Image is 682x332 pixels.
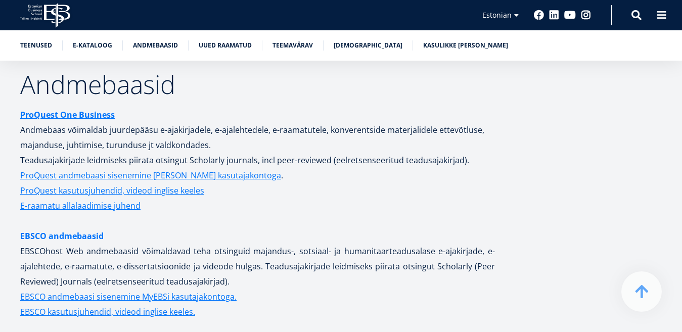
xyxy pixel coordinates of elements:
[272,40,313,51] a: Teemavärav
[20,198,141,213] a: E-raamatu allalaadimise juhend
[20,289,237,304] a: EBSCO andmebaasi sisenemine MyEBSi kasutajakontoga.
[20,109,115,120] strong: ProQuest One Business
[20,72,495,97] h2: Andmebaasid
[20,107,495,168] p: Andmebaas võimaldab juurdepääsu e-ajakirjadele, e-ajalehtedele, e-raamatutele, konverentside mate...
[423,40,508,51] a: Kasulikke [PERSON_NAME]
[549,10,559,20] a: Linkedin
[334,40,402,51] a: [DEMOGRAPHIC_DATA]
[564,10,576,20] a: Youtube
[199,40,252,51] a: Uued raamatud
[20,107,115,122] a: ProQuest One Business
[20,183,204,198] a: ProQuest kasutusjuhendid, videod inglise keeles
[20,168,495,183] p: .
[133,40,178,51] a: Andmebaasid
[20,228,104,244] a: EBSCO andmebaasid
[534,10,544,20] a: Facebook
[581,10,591,20] a: Instagram
[73,40,112,51] a: E-kataloog
[20,168,281,183] a: ProQuest andmebaasi sisenemine [PERSON_NAME] kasutajakontoga
[20,304,195,319] a: EBSCO kasutusjuhendid, videod inglise keeles.
[20,40,52,51] a: Teenused
[20,228,495,319] p: EBSCOhost Web andmebaasid võimaldavad teha otsinguid majandus-, sotsiaal- ja humanitaarteadusalas...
